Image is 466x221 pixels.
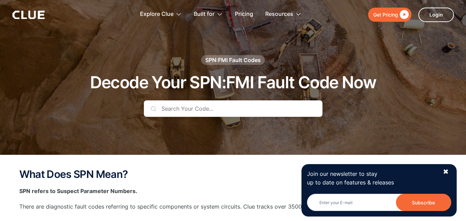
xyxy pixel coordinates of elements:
div: Explore Clue [140,3,173,25]
div: Explore Clue [140,3,182,25]
div:  [398,10,409,19]
p: Join our newsletter to stay up to date on features & releases [307,170,437,187]
a: Get Pricing [368,8,412,22]
p: There are diagnostic fault codes referring to specific components or system circuits. Clue tracks... [19,202,447,211]
div: Resources [265,3,301,25]
div: Built for [194,3,215,25]
div: Get Pricing [373,10,398,19]
h2: What Does SPN Mean? [19,169,447,180]
div: SPN:FMI Fault Codes [205,56,261,64]
input: Search Your Code... [144,100,323,117]
input: Enter your E-mail [307,194,451,211]
div: ✖ [443,168,449,176]
div: Built for [194,3,223,25]
h1: Decode Your SPN:FMI Fault Code Now [90,73,376,92]
a: Pricing [235,3,253,25]
a: Login [418,8,454,22]
form: Newsletter [307,194,451,211]
div: Resources [265,3,293,25]
strong: SPN refers to Suspect Parameter Numbers. [19,188,137,194]
input: Subscribe [396,194,451,211]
